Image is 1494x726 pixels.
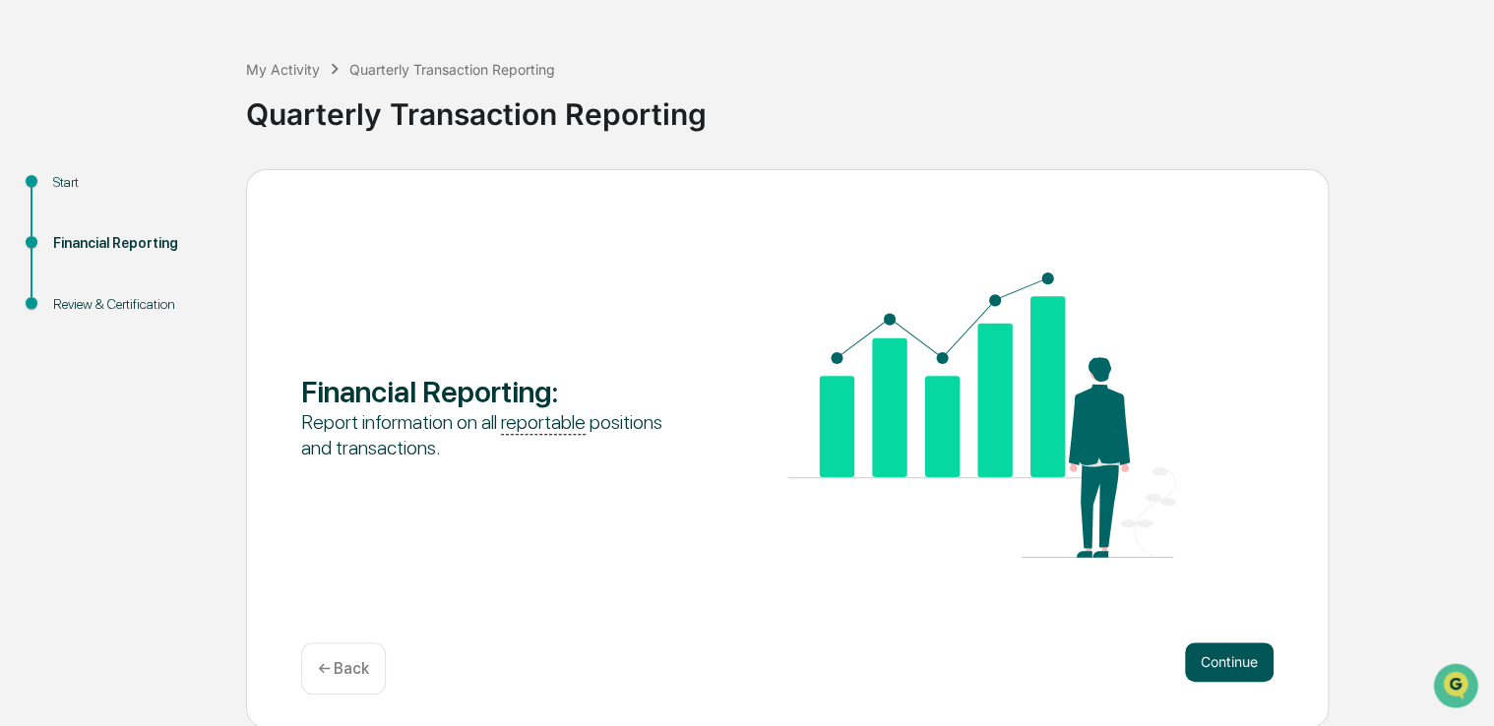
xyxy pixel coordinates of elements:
[135,240,252,275] a: 🗄️Attestations
[53,233,215,254] div: Financial Reporting
[1185,642,1274,682] button: Continue
[196,333,238,348] span: Pylon
[335,156,358,180] button: Start new chat
[12,277,132,313] a: 🔎Data Lookup
[67,170,249,186] div: We're available if you need us!
[301,374,690,409] div: Financial Reporting :
[318,659,369,678] p: ← Back
[39,285,124,305] span: Data Lookup
[20,250,35,266] div: 🖐️
[301,409,690,460] div: Report information on all positions and transactions.
[162,248,244,268] span: Attestations
[20,287,35,303] div: 🔎
[787,272,1176,558] img: Financial Reporting
[501,410,586,435] u: reportable
[143,250,158,266] div: 🗄️
[20,41,358,73] p: How can we help?
[349,61,555,78] div: Quarterly Transaction Reporting
[246,81,1484,132] div: Quarterly Transaction Reporting
[1431,661,1484,714] iframe: Open customer support
[53,294,215,315] div: Review & Certification
[139,333,238,348] a: Powered byPylon
[39,248,127,268] span: Preclearance
[53,172,215,193] div: Start
[20,151,55,186] img: 1746055101610-c473b297-6a78-478c-a979-82029cc54cd1
[67,151,323,170] div: Start new chat
[246,61,320,78] div: My Activity
[12,240,135,275] a: 🖐️Preclearance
